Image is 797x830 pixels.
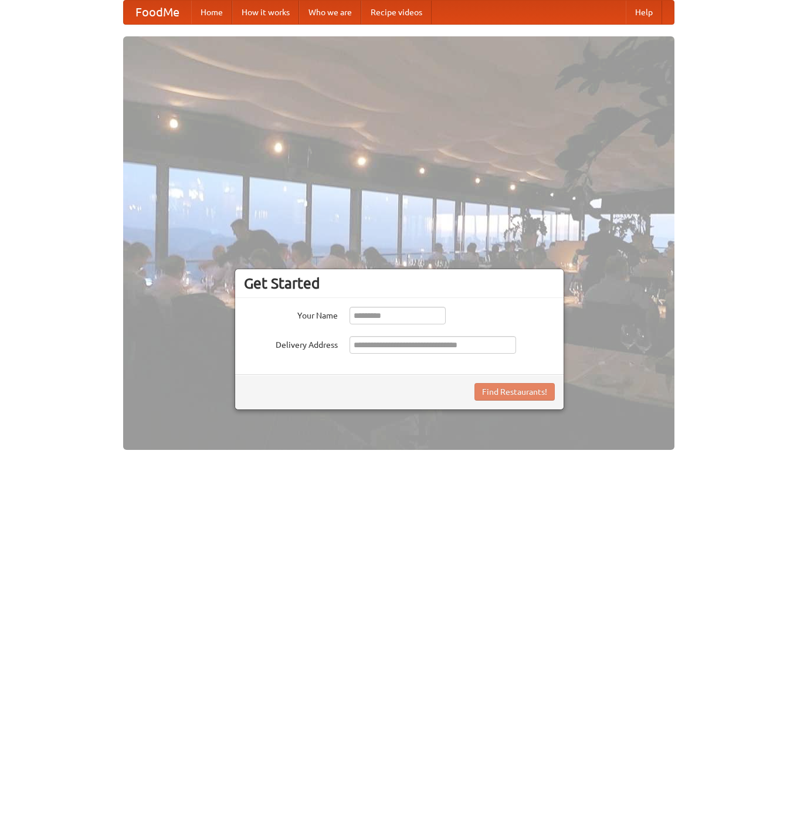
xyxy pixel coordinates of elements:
[232,1,299,24] a: How it works
[361,1,432,24] a: Recipe videos
[474,383,555,401] button: Find Restaurants!
[244,307,338,321] label: Your Name
[626,1,662,24] a: Help
[244,336,338,351] label: Delivery Address
[299,1,361,24] a: Who we are
[124,1,191,24] a: FoodMe
[191,1,232,24] a: Home
[244,275,555,292] h3: Get Started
